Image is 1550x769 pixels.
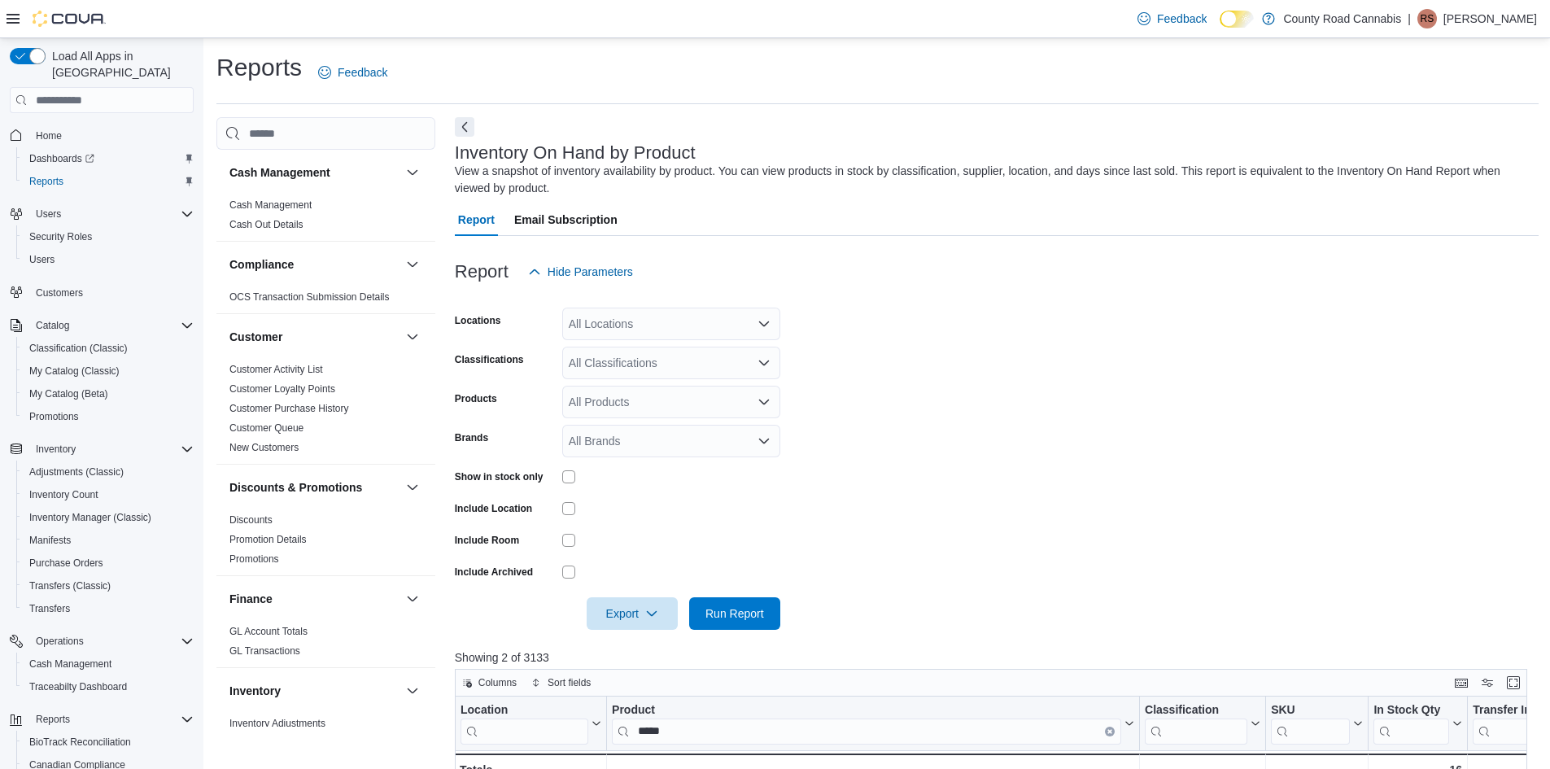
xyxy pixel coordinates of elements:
[705,605,764,622] span: Run Report
[16,506,200,529] button: Inventory Manager (Classic)
[23,553,110,573] a: Purchase Orders
[23,485,194,505] span: Inventory Count
[458,203,495,236] span: Report
[612,703,1134,745] button: ProductClear input
[1145,703,1247,745] div: Classification
[1271,703,1363,745] button: SKU
[455,470,544,483] label: Show in stock only
[23,361,126,381] a: My Catalog (Classic)
[229,329,282,345] h3: Customer
[29,204,68,224] button: Users
[16,483,200,506] button: Inventory Count
[455,502,532,515] label: Include Location
[29,511,151,524] span: Inventory Manager (Classic)
[338,64,387,81] span: Feedback
[16,170,200,193] button: Reports
[3,203,200,225] button: Users
[229,625,308,638] span: GL Account Totals
[16,225,200,248] button: Security Roles
[16,337,200,360] button: Classification (Classic)
[229,383,335,395] a: Customer Loyalty Points
[23,250,194,269] span: Users
[403,255,422,274] button: Compliance
[3,314,200,337] button: Catalog
[23,149,101,168] a: Dashboards
[1421,9,1434,28] span: RS
[29,204,194,224] span: Users
[1478,673,1497,693] button: Display options
[23,553,194,573] span: Purchase Orders
[216,195,435,241] div: Cash Management
[229,553,279,565] a: Promotions
[23,485,105,505] a: Inventory Count
[461,703,588,719] div: Location
[29,282,194,303] span: Customers
[403,163,422,182] button: Cash Management
[455,649,1539,666] p: Showing 2 of 3133
[596,597,668,630] span: Export
[1145,703,1260,745] button: Classification
[1408,9,1411,28] p: |
[29,680,127,693] span: Traceabilty Dashboard
[23,508,194,527] span: Inventory Manager (Classic)
[29,175,63,188] span: Reports
[29,658,111,671] span: Cash Management
[229,256,294,273] h3: Compliance
[455,566,533,579] label: Include Archived
[229,644,300,658] span: GL Transactions
[23,227,194,247] span: Security Roles
[461,703,588,745] div: Location
[403,478,422,497] button: Discounts & Promotions
[29,439,82,459] button: Inventory
[548,264,633,280] span: Hide Parameters
[216,510,435,575] div: Discounts & Promotions
[229,218,303,231] span: Cash Out Details
[29,283,90,303] a: Customers
[23,407,194,426] span: Promotions
[29,387,108,400] span: My Catalog (Beta)
[229,533,307,546] span: Promotion Details
[16,575,200,597] button: Transfers (Classic)
[29,410,79,423] span: Promotions
[23,508,158,527] a: Inventory Manager (Classic)
[1504,673,1523,693] button: Enter fullscreen
[29,602,70,615] span: Transfers
[455,353,524,366] label: Classifications
[455,314,501,327] label: Locations
[23,677,133,697] a: Traceabilty Dashboard
[229,422,303,435] span: Customer Queue
[16,529,200,552] button: Manifests
[229,199,312,211] a: Cash Management
[229,291,390,303] a: OCS Transaction Submission Details
[229,534,307,545] a: Promotion Details
[455,431,488,444] label: Brands
[216,360,435,464] div: Customer
[1443,9,1537,28] p: [PERSON_NAME]
[229,442,299,453] a: New Customers
[229,514,273,526] a: Discounts
[29,465,124,478] span: Adjustments (Classic)
[229,479,400,496] button: Discounts & Promotions
[23,462,130,482] a: Adjustments (Classic)
[478,676,517,689] span: Columns
[23,677,194,697] span: Traceabilty Dashboard
[29,365,120,378] span: My Catalog (Classic)
[29,342,128,355] span: Classification (Classic)
[1452,673,1471,693] button: Keyboard shortcuts
[29,631,194,651] span: Operations
[36,443,76,456] span: Inventory
[229,591,400,607] button: Finance
[29,557,103,570] span: Purchase Orders
[3,708,200,731] button: Reports
[3,281,200,304] button: Customers
[16,147,200,170] a: Dashboards
[29,439,194,459] span: Inventory
[29,631,90,651] button: Operations
[1373,703,1449,719] div: In Stock Qty
[216,622,435,667] div: Finance
[229,717,325,730] span: Inventory Adjustments
[29,736,131,749] span: BioTrack Reconciliation
[1271,703,1350,719] div: SKU
[16,552,200,575] button: Purchase Orders
[29,534,71,547] span: Manifests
